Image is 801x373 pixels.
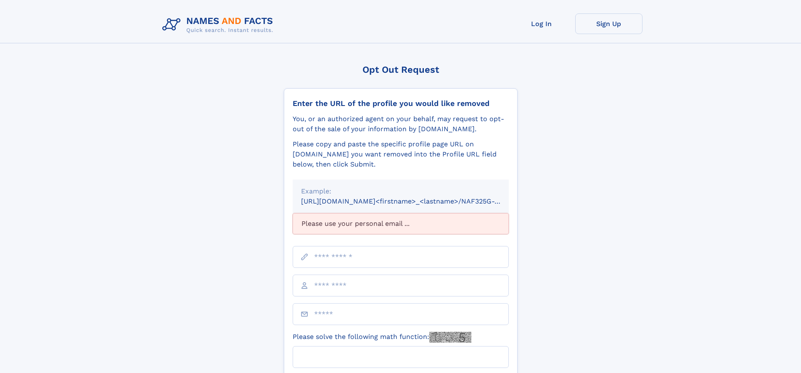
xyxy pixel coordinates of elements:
a: Sign Up [575,13,642,34]
div: Please copy and paste the specific profile page URL on [DOMAIN_NAME] you want removed into the Pr... [293,139,509,169]
small: [URL][DOMAIN_NAME]<firstname>_<lastname>/NAF325G-xxxxxxxx [301,197,525,205]
div: Example: [301,186,500,196]
div: Enter the URL of the profile you would like removed [293,99,509,108]
img: Logo Names and Facts [159,13,280,36]
div: Opt Out Request [284,64,518,75]
div: You, or an authorized agent on your behalf, may request to opt-out of the sale of your informatio... [293,114,509,134]
a: Log In [508,13,575,34]
div: Please use your personal email ... [293,213,509,234]
label: Please solve the following math function: [293,332,471,343]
